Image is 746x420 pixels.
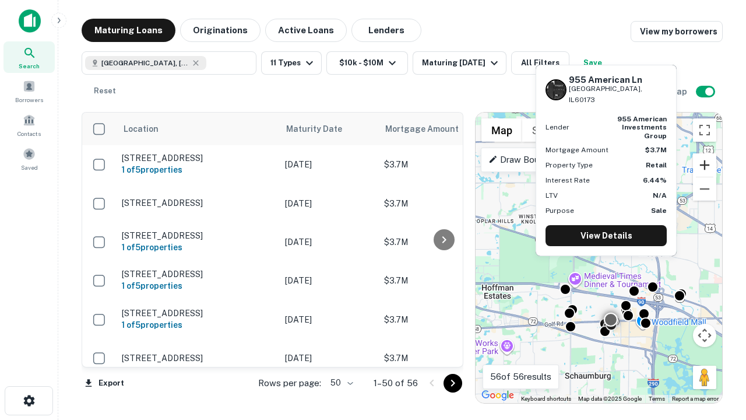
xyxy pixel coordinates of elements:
h6: 1 of 5 properties [122,163,273,176]
p: $3.7M [384,352,501,365]
strong: N/A [653,191,667,199]
div: 0 0 [476,113,722,403]
h6: 1 of 5 properties [122,241,273,254]
a: Borrowers [3,75,55,107]
button: All Filters [511,51,569,75]
p: LTV [546,190,558,201]
p: Purpose [546,205,574,216]
h6: 955 American Ln [569,75,667,85]
p: [GEOGRAPHIC_DATA], IL60173 [569,83,667,106]
iframe: Chat Widget [688,289,746,345]
button: Lenders [351,19,421,42]
p: [STREET_ADDRESS] [122,230,273,241]
p: [DATE] [285,313,372,326]
th: Location [116,113,279,145]
div: Maturing [DATE] [422,56,501,70]
button: Show street map [481,118,522,142]
p: [DATE] [285,236,372,249]
p: Lender [546,122,569,132]
th: Maturity Date [279,113,378,145]
p: [DATE] [285,197,372,210]
p: [STREET_ADDRESS] [122,308,273,318]
button: Toggle fullscreen view [693,118,716,142]
span: Borrowers [15,95,43,104]
button: Zoom in [693,153,716,177]
button: Go to next page [444,374,462,393]
a: Contacts [3,109,55,141]
p: $3.7M [384,158,501,171]
h6: 1 of 5 properties [122,279,273,292]
p: 1–50 of 56 [374,376,418,390]
strong: $3.7M [645,146,667,154]
button: 11 Types [261,51,322,75]
span: Search [19,61,40,71]
span: Maturity Date [286,122,357,136]
button: Show satellite imagery [522,118,580,142]
button: Zoom out [693,177,716,201]
button: Maturing [DATE] [413,51,506,75]
p: Property Type [546,160,593,170]
p: $3.7M [384,313,501,326]
strong: Retail [646,161,667,169]
th: Mortgage Amount [378,113,506,145]
button: Active Loans [265,19,347,42]
a: Open this area in Google Maps (opens a new window) [478,388,517,403]
img: capitalize-icon.png [19,9,41,33]
h6: 1 of 5 properties [122,318,273,331]
span: Saved [21,163,38,172]
p: $3.7M [384,236,501,249]
span: Location [123,122,159,136]
img: Google [478,388,517,403]
span: [GEOGRAPHIC_DATA], [GEOGRAPHIC_DATA] [101,58,189,68]
p: $3.7M [384,197,501,210]
a: Search [3,41,55,73]
span: Mortgage Amount [385,122,474,136]
div: 50 [326,374,355,391]
button: Keyboard shortcuts [521,395,571,403]
a: Terms [649,395,665,402]
p: [DATE] [285,352,372,365]
p: $3.7M [384,274,501,287]
p: [STREET_ADDRESS] [122,198,273,208]
strong: 955 american investments group [617,115,667,140]
button: Export [82,374,127,392]
p: Mortgage Amount [546,145,608,155]
button: $10k - $10M [326,51,408,75]
button: Originations [180,19,261,42]
span: Map data ©2025 Google [578,395,642,402]
p: Draw Boundary [488,153,561,167]
p: [DATE] [285,158,372,171]
button: Reset [86,79,124,103]
p: Interest Rate [546,175,590,185]
a: View Details [546,225,667,246]
button: Drag Pegman onto the map to open Street View [693,366,716,389]
a: View my borrowers [631,21,723,42]
button: Save your search to get updates of matches that match your search criteria. [574,51,611,75]
p: [STREET_ADDRESS] [122,153,273,163]
span: Contacts [17,129,41,138]
a: Report a map error [672,395,719,402]
strong: Sale [651,206,667,215]
strong: 6.44% [643,176,667,184]
a: Saved [3,143,55,174]
p: [STREET_ADDRESS] [122,269,273,279]
p: Rows per page: [258,376,321,390]
p: [STREET_ADDRESS] [122,353,273,363]
p: 56 of 56 results [490,370,551,384]
button: Maturing Loans [82,19,175,42]
p: [DATE] [285,274,372,287]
